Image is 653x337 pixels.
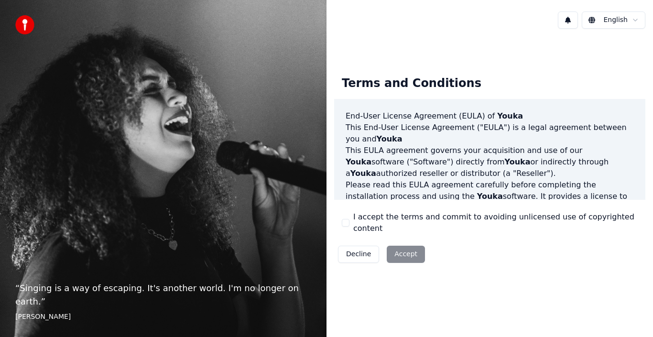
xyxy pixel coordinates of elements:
span: Youka [505,157,531,166]
span: Youka [477,192,503,201]
p: This EULA agreement governs your acquisition and use of our software ("Software") directly from o... [346,145,634,179]
button: Decline [338,246,379,263]
p: This End-User License Agreement ("EULA") is a legal agreement between you and [346,122,634,145]
p: “ Singing is a way of escaping. It's another world. I'm no longer on earth. ” [15,282,311,308]
h3: End-User License Agreement (EULA) of [346,110,634,122]
img: youka [15,15,34,34]
div: Terms and Conditions [334,68,489,99]
span: Youka [350,169,376,178]
p: Please read this EULA agreement carefully before completing the installation process and using th... [346,179,634,225]
span: Youka [377,134,403,143]
span: Youka [497,111,523,120]
footer: [PERSON_NAME] [15,312,311,322]
label: I accept the terms and commit to avoiding unlicensed use of copyrighted content [353,211,638,234]
span: Youka [346,157,371,166]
